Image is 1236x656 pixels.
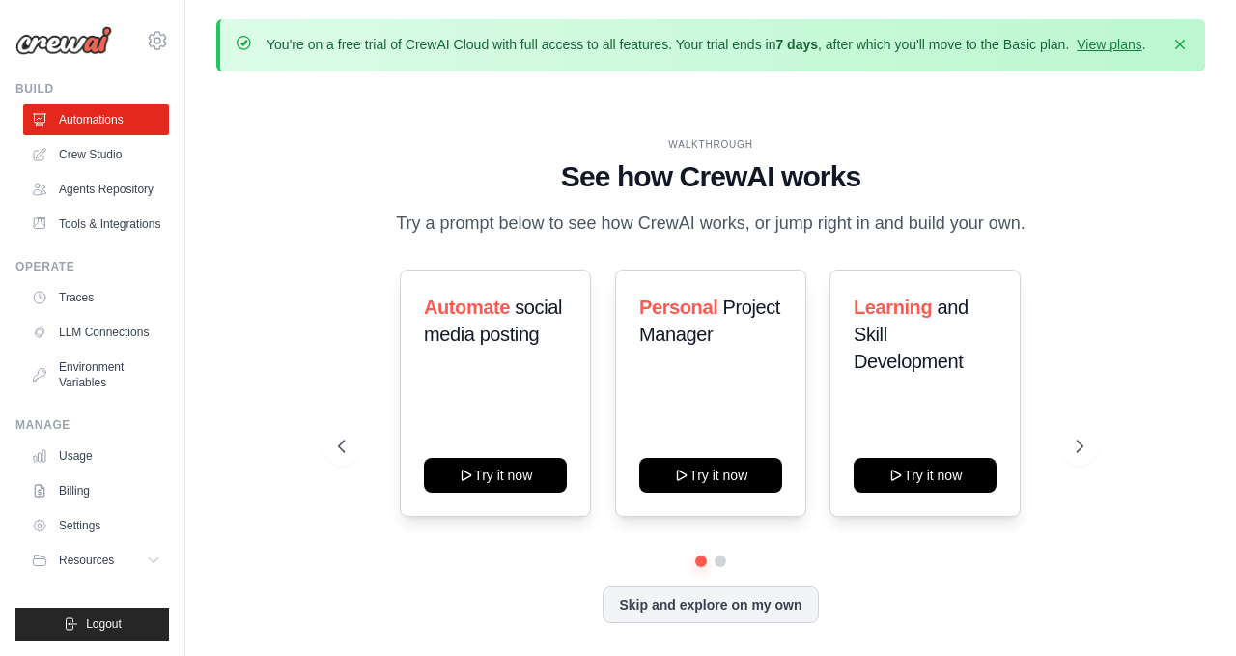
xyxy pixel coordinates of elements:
a: LLM Connections [23,317,169,348]
a: Crew Studio [23,139,169,170]
a: Settings [23,510,169,541]
div: Operate [15,259,169,274]
a: Usage [23,441,169,471]
a: Traces [23,282,169,313]
div: Manage [15,417,169,433]
span: Personal [639,297,717,318]
span: Project Manager [639,297,780,345]
button: Try it now [639,458,782,493]
button: Logout [15,608,169,641]
button: Resources [23,545,169,576]
span: Logout [86,616,122,632]
span: Automate [424,297,510,318]
button: Try it now [424,458,567,493]
span: social media posting [424,297,562,345]
p: Try a prompt below to see how CrewAI works, or jump right in and build your own. [386,210,1035,238]
img: Logo [15,26,112,55]
span: Learning [854,297,932,318]
span: Resources [59,553,114,568]
a: Billing [23,475,169,506]
span: and Skill Development [854,297,969,372]
h1: See how CrewAI works [338,159,1082,194]
a: Tools & Integrations [23,209,169,240]
button: Skip and explore on my own [603,586,818,623]
button: Try it now [854,458,997,493]
strong: 7 days [775,37,818,52]
a: View plans [1077,37,1141,52]
div: Build [15,81,169,97]
div: WALKTHROUGH [338,137,1082,152]
a: Automations [23,104,169,135]
a: Environment Variables [23,352,169,398]
p: You're on a free trial of CrewAI Cloud with full access to all features. Your trial ends in , aft... [267,35,1146,54]
a: Agents Repository [23,174,169,205]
